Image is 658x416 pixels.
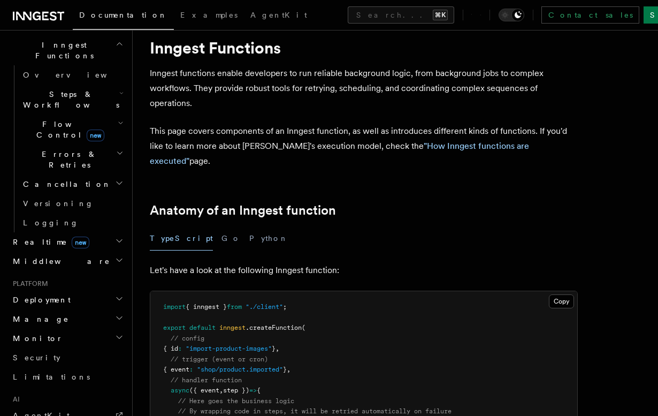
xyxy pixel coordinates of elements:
a: Limitations [9,367,126,387]
span: // handler function [171,376,242,384]
span: Logging [23,218,79,227]
a: Overview [19,65,126,85]
button: Steps & Workflows [19,85,126,115]
span: Flow Control [19,119,118,140]
span: // Here goes the business logic [178,397,294,405]
button: Middleware [9,252,126,271]
p: Let's have a look at the following Inngest function: [150,263,578,278]
button: Python [249,226,288,251]
span: Middleware [9,256,110,267]
span: Security [13,353,60,362]
button: TypeScript [150,226,213,251]
span: export [163,324,186,331]
span: from [227,303,242,311]
span: // trigger (event or cron) [171,356,268,363]
button: Copy [549,294,574,308]
p: Inngest functions enable developers to run reliable background logic, from background jobs to com... [150,66,578,111]
span: Platform [9,279,48,288]
span: Deployment [9,294,71,305]
span: : [189,366,193,373]
button: Manage [9,309,126,329]
a: Contact sales [541,6,639,24]
span: Versioning [23,199,94,208]
span: new [72,237,89,248]
button: Monitor [9,329,126,348]
span: "shop/product.imported" [197,366,283,373]
span: "import-product-images" [186,345,272,352]
span: new [87,130,104,141]
span: Examples [180,11,238,19]
a: Anatomy of an Inngest function [150,203,336,218]
span: Overview [23,71,133,79]
button: Realtimenew [9,232,126,252]
span: Monitor [9,333,63,344]
span: Inngest Functions [9,40,116,61]
h1: Inngest Functions [150,38,578,57]
span: { [257,387,261,394]
span: Realtime [9,237,89,247]
span: AI [9,395,20,404]
span: .createFunction [246,324,302,331]
span: "./client" [246,303,283,311]
span: , [276,345,279,352]
button: Deployment [9,290,126,309]
a: Versioning [19,194,126,213]
span: ({ event [189,387,219,394]
span: , [219,387,223,394]
button: Cancellation [19,175,126,194]
span: Limitations [13,373,90,381]
button: Toggle dark mode [499,9,524,21]
span: async [171,387,189,394]
span: } [283,366,287,373]
span: => [249,387,257,394]
span: { event [163,366,189,373]
button: Inngest Functions [9,35,126,65]
span: ; [283,303,287,311]
span: Steps & Workflows [19,89,119,110]
span: ( [302,324,305,331]
button: Go [221,226,241,251]
span: Cancellation [19,179,111,190]
span: // config [171,335,204,342]
span: default [189,324,216,331]
span: Documentation [79,11,167,19]
span: Errors & Retries [19,149,116,170]
span: AgentKit [250,11,307,19]
a: Documentation [73,3,174,30]
a: Security [9,348,126,367]
span: } [272,345,276,352]
span: { inngest } [186,303,227,311]
span: step }) [223,387,249,394]
button: Errors & Retries [19,145,126,175]
span: inngest [219,324,246,331]
button: Search...⌘K [348,6,454,24]
a: Examples [174,3,244,29]
span: , [287,366,290,373]
button: Flow Controlnew [19,115,126,145]
div: Inngest Functions [9,65,126,232]
a: AgentKit [244,3,313,29]
a: Logging [19,213,126,232]
span: // By wrapping code in steps, it will be retried automatically on failure [178,407,452,415]
span: : [178,345,182,352]
kbd: ⌘K [433,10,448,20]
span: Manage [9,314,69,324]
p: This page covers components of an Inngest function, as well as introduces different kinds of func... [150,124,578,169]
span: import [163,303,186,311]
span: { id [163,345,178,352]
